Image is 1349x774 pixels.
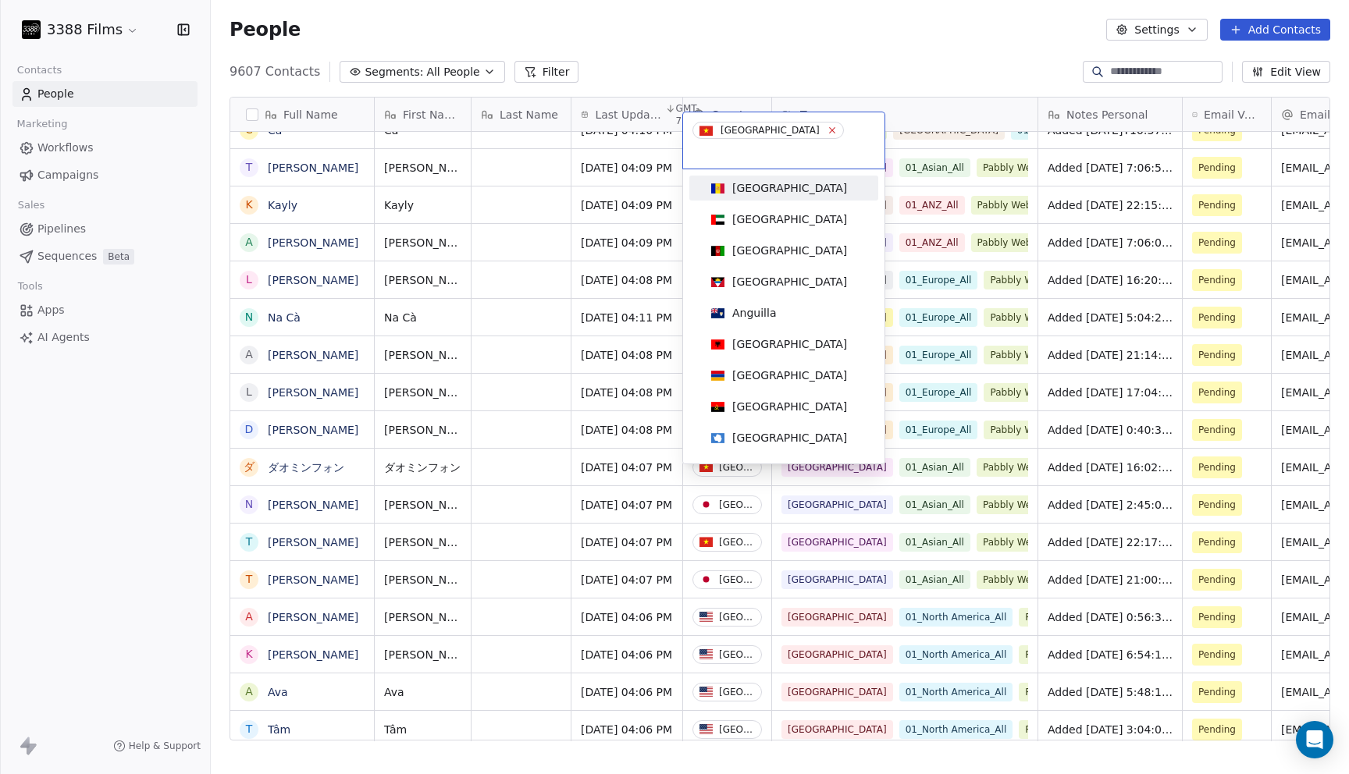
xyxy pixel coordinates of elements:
[721,124,820,137] div: [GEOGRAPHIC_DATA]
[732,211,847,227] div: [GEOGRAPHIC_DATA]
[732,336,847,352] div: [GEOGRAPHIC_DATA]
[732,367,847,383] div: [GEOGRAPHIC_DATA]
[732,180,847,196] div: [GEOGRAPHIC_DATA]
[732,399,847,414] div: [GEOGRAPHIC_DATA]
[732,430,847,446] div: [GEOGRAPHIC_DATA]
[732,305,776,321] div: Anguilla
[732,243,847,258] div: [GEOGRAPHIC_DATA]
[732,274,847,289] div: [GEOGRAPHIC_DATA]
